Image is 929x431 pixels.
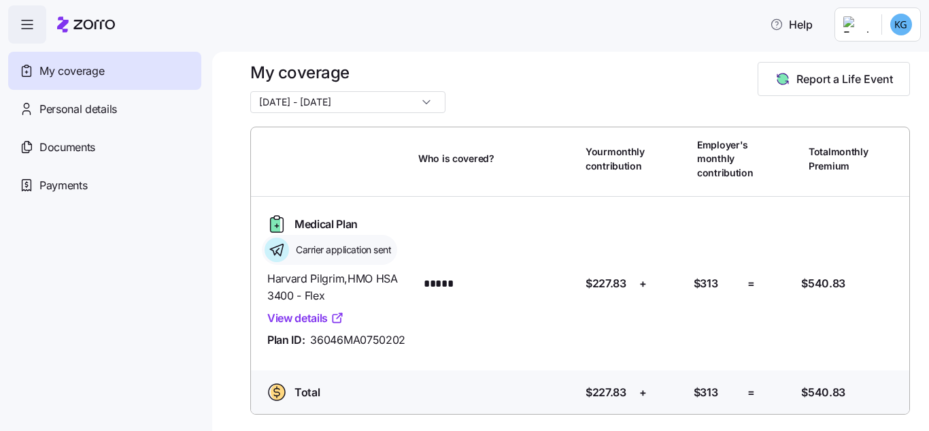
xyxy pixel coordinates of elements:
span: Harvard Pilgrim , HMO HSA 3400 - Flex [267,270,407,304]
span: Help [770,16,813,33]
span: $313 [694,384,718,401]
span: $540.83 [801,384,845,401]
img: 07ec92bc5d3c748e9221346a37ba747e [890,14,912,35]
span: 36046MA0750202 [310,332,405,349]
span: + [639,275,647,292]
span: Total monthly Premium [809,145,868,173]
span: Total [294,384,320,401]
span: Report a Life Event [796,71,893,87]
h1: My coverage [250,62,445,83]
span: Employer's monthly contribution [697,138,754,180]
button: Report a Life Event [758,62,910,96]
a: Documents [8,128,201,166]
span: Your monthly contribution [586,145,645,173]
span: Medical Plan [294,216,358,233]
a: Personal details [8,90,201,128]
span: Carrier application sent [292,243,391,257]
span: = [747,384,755,401]
button: Help [759,11,824,38]
span: + [639,384,647,401]
img: Employer logo [843,16,871,33]
span: $540.83 [801,275,845,292]
span: $227.83 [586,275,626,292]
span: My coverage [39,63,104,80]
a: My coverage [8,52,201,90]
a: Payments [8,166,201,204]
span: Personal details [39,101,117,118]
span: $313 [694,275,718,292]
span: Documents [39,139,95,156]
span: Who is covered? [418,152,494,165]
span: Payments [39,177,87,194]
span: $227.83 [586,384,626,401]
span: = [747,275,755,292]
span: Plan ID: [267,332,305,349]
a: View details [267,310,344,327]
